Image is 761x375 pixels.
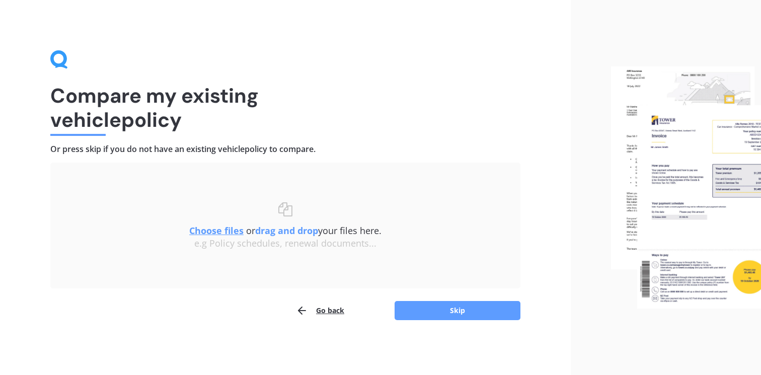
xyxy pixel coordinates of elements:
h4: Or press skip if you do not have an existing vehicle policy to compare. [50,144,520,155]
button: Skip [395,301,520,320]
img: files.webp [611,66,761,309]
span: or your files here. [189,224,382,237]
div: e.g Policy schedules, renewal documents... [70,238,500,249]
h1: Compare my existing vehicle policy [50,84,520,132]
button: Go back [296,301,344,321]
u: Choose files [189,224,244,237]
b: drag and drop [255,224,318,237]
